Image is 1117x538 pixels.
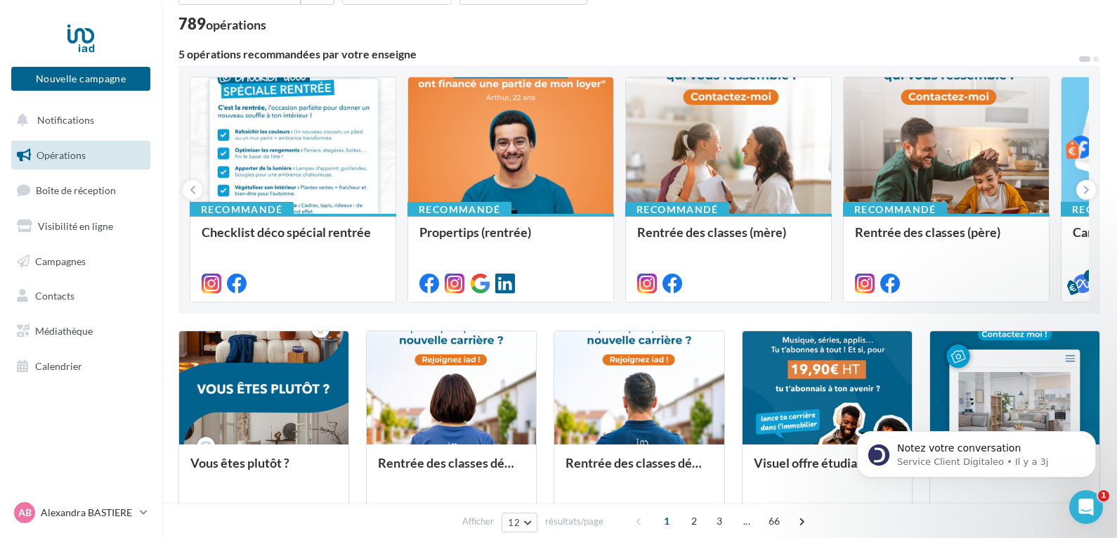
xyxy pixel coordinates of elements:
span: 3 [708,510,731,532]
a: Boîte de réception [8,175,153,205]
div: Rentrée des classes (père) [855,225,1038,253]
div: Rentrée des classes (mère) [637,225,820,253]
div: Visuel offre étudiante N°4 [754,456,901,484]
div: Recommandé [407,202,511,217]
div: Rentrée des classes développement (conseiller) [566,456,712,484]
a: AB Alexandra BASTIERE [11,499,150,526]
p: Alexandra BASTIERE [41,506,134,520]
span: Visibilité en ligne [38,220,113,232]
a: Calendrier [8,352,153,381]
a: Contacts [8,281,153,311]
div: Recommandé [625,202,729,217]
a: Visibilité en ligne [8,212,153,241]
iframe: Intercom live chat [1069,490,1103,524]
span: 2 [683,510,705,532]
button: Notifications [8,105,148,135]
span: 66 [763,510,786,532]
button: Nouvelle campagne [11,67,150,91]
div: Rentrée des classes développement (conseillère) [378,456,525,484]
span: Opérations [37,149,86,161]
div: Propertips (rentrée) [419,225,602,253]
span: Notifications [37,114,94,126]
span: 1 [1098,490,1109,501]
span: 12 [508,517,520,528]
span: Calendrier [35,360,82,372]
span: Afficher [462,515,494,528]
span: Boîte de réception [36,184,116,196]
a: Opérations [8,141,153,170]
span: Médiathèque [35,325,93,337]
div: 789 [178,16,266,32]
span: AB [18,506,32,520]
div: Recommandé [190,202,294,217]
button: 12 [502,513,537,532]
a: Campagnes [8,247,153,276]
div: Checklist déco spécial rentrée [202,225,384,253]
span: résultats/page [545,515,603,528]
span: Campagnes [35,255,86,267]
div: opérations [206,18,266,31]
div: Recommandé [843,202,947,217]
span: 1 [655,510,678,532]
span: Contacts [35,290,74,302]
a: Médiathèque [8,316,153,346]
span: ... [736,510,758,532]
div: Vous êtes plutôt ? [190,456,337,484]
iframe: Intercom notifications message [836,402,1117,500]
div: 5 opérations recommandées par votre enseigne [178,49,1078,60]
div: 5 [1084,269,1097,282]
